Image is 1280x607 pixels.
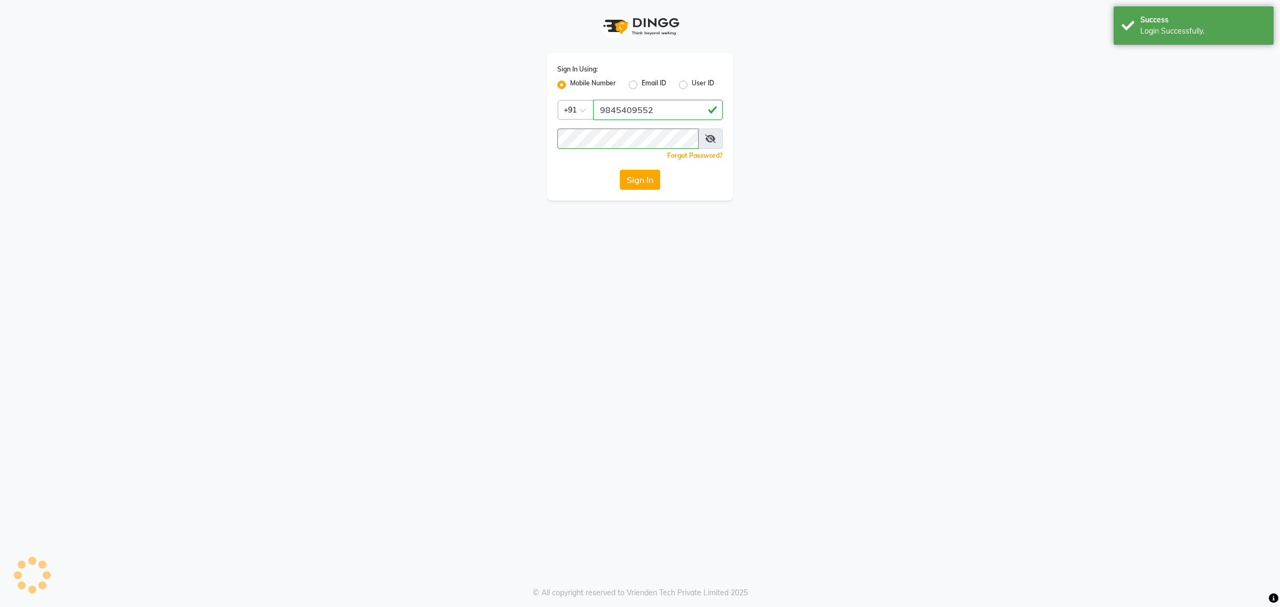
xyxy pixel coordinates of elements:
a: Forgot Password? [667,151,723,159]
input: Username [557,129,699,149]
input: Username [593,100,723,120]
label: Sign In Using: [557,65,598,74]
div: Login Successfully. [1140,26,1266,37]
label: Email ID [642,78,666,91]
label: User ID [692,78,714,91]
label: Mobile Number [570,78,616,91]
div: Success [1140,14,1266,26]
img: logo1.svg [597,11,683,42]
button: Sign In [620,170,660,190]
